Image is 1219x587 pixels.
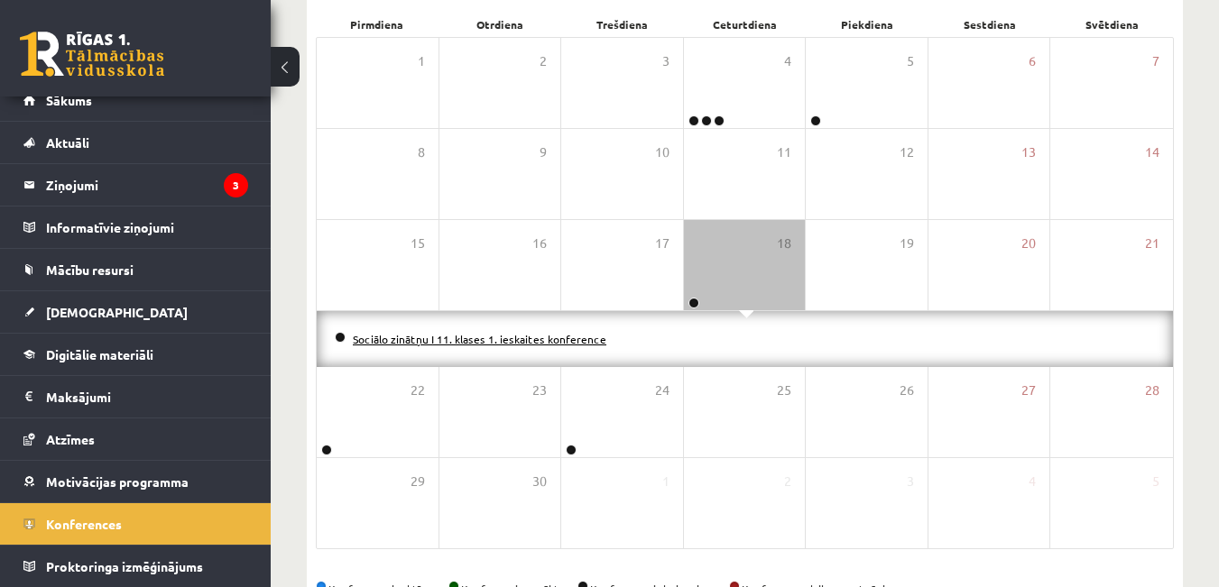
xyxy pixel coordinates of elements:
legend: Ziņojumi [46,164,248,206]
span: 23 [532,381,547,400]
span: 3 [907,472,914,491]
div: Ceturtdiena [684,12,807,37]
span: 20 [1021,234,1036,253]
span: 4 [1029,472,1036,491]
a: Sociālo zinātņu I 11. klases 1. ieskaites konference [353,332,606,346]
span: 2 [784,472,791,491]
div: Sestdiena [928,12,1051,37]
div: Piekdiena [806,12,928,37]
span: 7 [1152,51,1159,71]
span: 2 [540,51,547,71]
a: Digitālie materiāli [23,334,248,375]
span: Konferences [46,516,122,532]
span: Aktuāli [46,134,89,151]
span: 27 [1021,381,1036,400]
span: [DEMOGRAPHIC_DATA] [46,304,188,320]
span: 6 [1029,51,1036,71]
span: 19 [900,234,914,253]
a: Motivācijas programma [23,461,248,502]
span: Atzīmes [46,431,95,447]
span: Proktoringa izmēģinājums [46,558,203,574]
span: 30 [532,472,547,491]
span: 15 [411,234,425,253]
span: Mācību resursi [46,261,134,278]
a: [DEMOGRAPHIC_DATA] [23,291,248,333]
span: 14 [1145,142,1159,162]
div: Pirmdiena [316,12,439,37]
span: 21 [1145,234,1159,253]
div: Trešdiena [561,12,684,37]
span: 22 [411,381,425,400]
a: Rīgas 1. Tālmācības vidusskola [20,32,164,77]
a: Proktoringa izmēģinājums [23,546,248,587]
span: 13 [1021,142,1036,162]
span: 17 [655,234,670,253]
a: Informatīvie ziņojumi [23,206,248,248]
span: 4 [784,51,791,71]
span: 1 [418,51,425,71]
span: 28 [1145,381,1159,400]
legend: Maksājumi [46,376,248,417]
span: Digitālie materiāli [46,346,153,362]
a: Aktuāli [23,122,248,163]
span: 24 [655,381,670,400]
span: 5 [907,51,914,71]
a: Ziņojumi3 [23,164,248,206]
i: 3 [224,173,248,197]
span: 10 [655,142,670,162]
span: 3 [662,51,670,71]
div: Svētdiena [1051,12,1174,37]
span: 9 [540,142,547,162]
a: Atzīmes [23,418,248,460]
a: Maksājumi [23,376,248,417]
span: 25 [777,381,791,400]
span: Sākums [46,92,92,108]
span: Motivācijas programma [46,473,189,490]
a: Sākums [23,79,248,121]
span: 18 [777,234,791,253]
span: 11 [777,142,791,162]
span: 1 [662,472,670,491]
a: Konferences [23,503,248,545]
span: 29 [411,472,425,491]
span: 12 [900,142,914,162]
span: 8 [418,142,425,162]
legend: Informatīvie ziņojumi [46,206,248,248]
span: 5 [1152,472,1159,491]
a: Mācību resursi [23,249,248,290]
span: 16 [532,234,547,253]
span: 26 [900,381,914,400]
div: Otrdiena [439,12,561,37]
